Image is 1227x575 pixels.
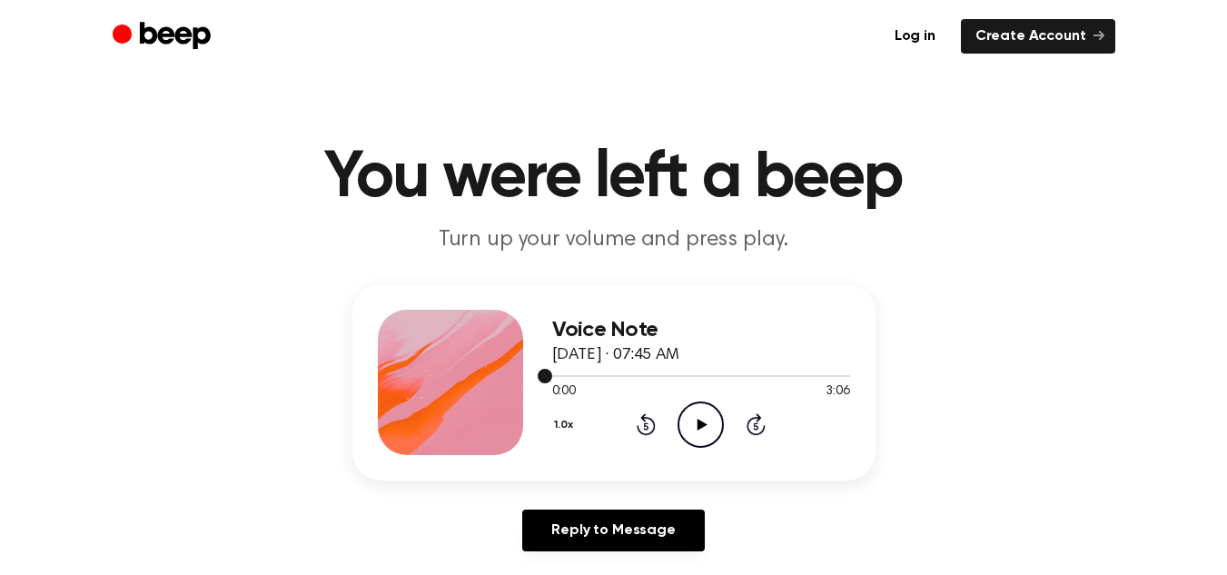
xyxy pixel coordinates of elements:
a: Create Account [961,19,1115,54]
a: Beep [113,19,215,55]
p: Turn up your volume and press play. [265,225,963,255]
a: Log in [880,19,950,54]
h3: Voice Note [552,318,850,342]
span: 0:00 [552,382,576,402]
h1: You were left a beep [149,145,1079,211]
span: [DATE] · 07:45 AM [552,347,679,363]
span: 3:06 [826,382,849,402]
a: Reply to Message [522,510,704,551]
button: 1.0x [552,410,580,441]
